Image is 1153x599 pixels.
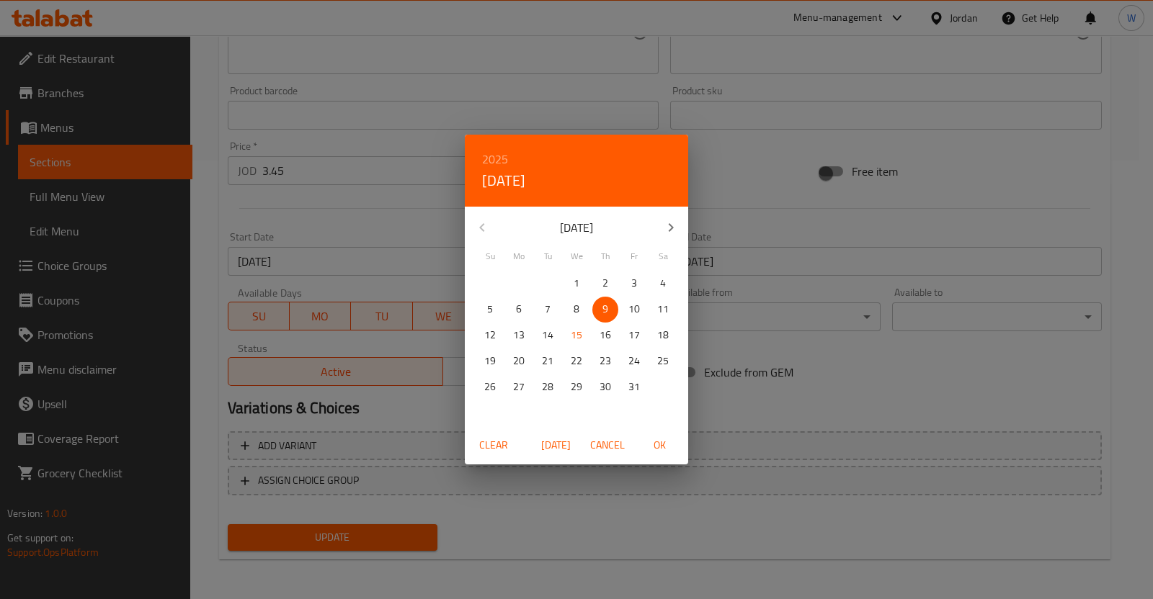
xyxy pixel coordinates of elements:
button: 28 [535,374,561,400]
p: 11 [657,300,669,318]
button: [DATE] [533,432,579,459]
p: 30 [600,378,611,396]
button: 10 [621,297,647,323]
button: 9 [592,297,618,323]
button: 31 [621,374,647,400]
p: 29 [571,378,582,396]
button: 22 [564,348,589,374]
p: 20 [513,352,525,370]
button: 14 [535,323,561,348]
button: 30 [592,374,618,400]
p: 23 [600,352,611,370]
p: 1 [574,274,579,292]
button: 26 [477,374,503,400]
p: 21 [542,352,553,370]
p: 7 [545,300,551,318]
button: 8 [564,297,589,323]
button: 7 [535,297,561,323]
button: 1 [564,271,589,297]
span: Fr [621,250,647,263]
button: 5 [477,297,503,323]
button: 20 [506,348,532,374]
p: 22 [571,352,582,370]
button: 2 [592,271,618,297]
p: 10 [628,300,640,318]
p: 31 [628,378,640,396]
span: Su [477,250,503,263]
p: 3 [631,274,637,292]
button: 23 [592,348,618,374]
p: 5 [487,300,493,318]
button: 24 [621,348,647,374]
span: We [564,250,589,263]
span: Cancel [590,436,625,454]
button: 29 [564,374,589,400]
button: OK [636,432,682,459]
button: 11 [650,297,676,323]
button: 2025 [482,149,508,169]
button: [DATE] [482,169,525,192]
p: 18 [657,326,669,344]
button: 21 [535,348,561,374]
span: Th [592,250,618,263]
button: 27 [506,374,532,400]
button: 17 [621,323,647,348]
p: 4 [660,274,666,292]
button: 16 [592,323,618,348]
span: Clear [476,436,511,454]
button: 12 [477,323,503,348]
p: 24 [628,352,640,370]
button: 25 [650,348,676,374]
p: 13 [513,326,525,344]
p: 25 [657,352,669,370]
button: Clear [471,432,517,459]
p: 15 [571,326,582,344]
span: Mo [506,250,532,263]
p: 26 [484,378,496,396]
button: 19 [477,348,503,374]
span: OK [642,436,677,454]
p: 27 [513,378,525,396]
span: Tu [535,250,561,263]
button: Cancel [584,432,631,459]
p: 28 [542,378,553,396]
span: [DATE] [538,436,573,454]
p: 9 [602,300,608,318]
p: 17 [628,326,640,344]
button: 15 [564,323,589,348]
p: 8 [574,300,579,318]
p: [DATE] [499,219,654,236]
p: 19 [484,352,496,370]
p: 2 [602,274,608,292]
p: 16 [600,326,611,344]
button: 6 [506,297,532,323]
p: 12 [484,326,496,344]
button: 18 [650,323,676,348]
span: Sa [650,250,676,263]
button: 13 [506,323,532,348]
p: 14 [542,326,553,344]
button: 3 [621,271,647,297]
p: 6 [516,300,522,318]
button: 4 [650,271,676,297]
